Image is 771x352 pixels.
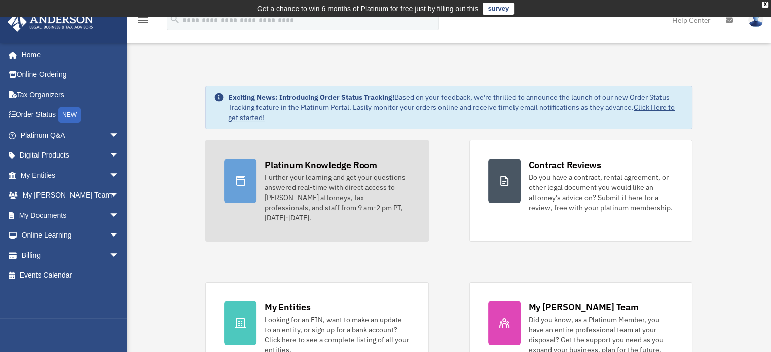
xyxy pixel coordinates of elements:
a: My Entitiesarrow_drop_down [7,165,134,185]
span: arrow_drop_down [109,125,129,146]
span: arrow_drop_down [109,225,129,246]
a: Online Learningarrow_drop_down [7,225,134,246]
div: Platinum Knowledge Room [265,159,377,171]
span: arrow_drop_down [109,165,129,186]
a: Contract Reviews Do you have a contract, rental agreement, or other legal document you would like... [469,140,692,242]
div: close [762,2,768,8]
div: My Entities [265,301,310,314]
div: Based on your feedback, we're thrilled to announce the launch of our new Order Status Tracking fe... [228,92,684,123]
a: Events Calendar [7,265,134,286]
a: Platinum Q&Aarrow_drop_down [7,125,134,145]
a: Order StatusNEW [7,105,134,126]
span: arrow_drop_down [109,145,129,166]
div: NEW [58,107,81,123]
div: Get a chance to win 6 months of Platinum for free just by filling out this [257,3,479,15]
i: search [169,14,180,25]
a: survey [483,3,514,15]
a: Platinum Knowledge Room Further your learning and get your questions answered real-time with dire... [205,140,428,242]
a: Digital Productsarrow_drop_down [7,145,134,166]
a: My [PERSON_NAME] Teamarrow_drop_down [7,185,134,206]
strong: Exciting News: Introducing Order Status Tracking! [228,93,394,102]
span: arrow_drop_down [109,185,129,206]
div: Contract Reviews [529,159,601,171]
i: menu [137,14,149,26]
a: Online Ordering [7,65,134,85]
div: Further your learning and get your questions answered real-time with direct access to [PERSON_NAM... [265,172,410,223]
a: My Documentsarrow_drop_down [7,205,134,225]
span: arrow_drop_down [109,205,129,226]
a: Click Here to get started! [228,103,675,122]
a: menu [137,18,149,26]
div: Do you have a contract, rental agreement, or other legal document you would like an attorney's ad... [529,172,674,213]
a: Tax Organizers [7,85,134,105]
img: User Pic [748,13,763,27]
a: Billingarrow_drop_down [7,245,134,265]
div: My [PERSON_NAME] Team [529,301,639,314]
a: Home [7,45,129,65]
img: Anderson Advisors Platinum Portal [5,12,96,32]
span: arrow_drop_down [109,245,129,266]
